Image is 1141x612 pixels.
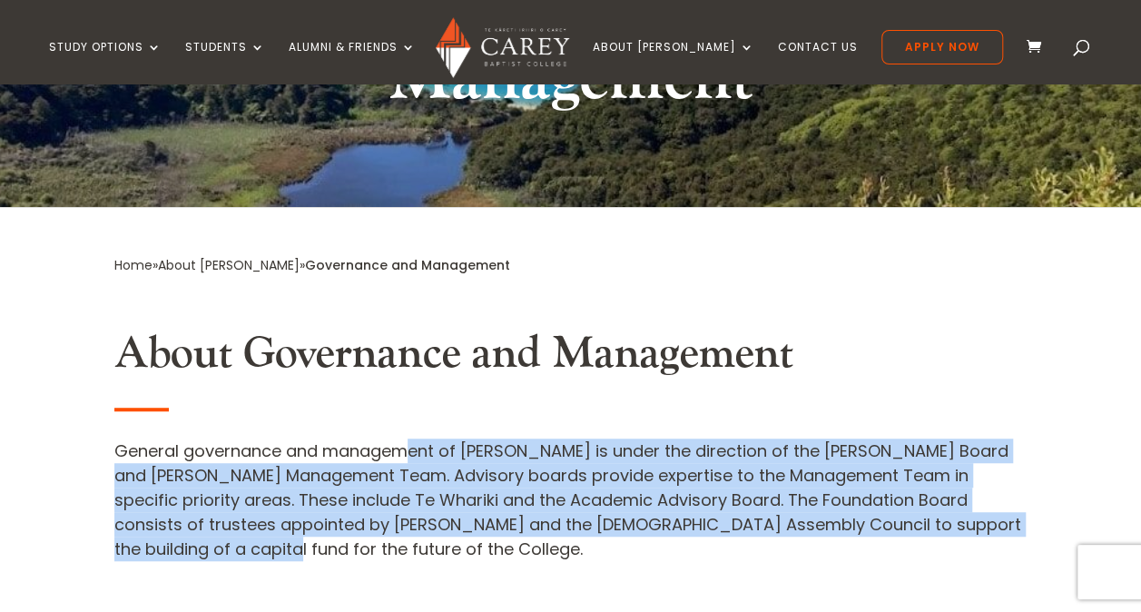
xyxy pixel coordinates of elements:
a: About [PERSON_NAME] [593,41,754,84]
h2: About Governance and Management [114,328,1028,390]
a: Study Options [49,41,162,84]
a: Alumni & Friends [289,41,416,84]
a: Contact Us [778,41,858,84]
span: » » [114,256,510,274]
span: Governance and Management [305,256,510,274]
img: Carey Baptist College [436,17,569,78]
a: About [PERSON_NAME] [158,256,300,274]
div: General governance and management of [PERSON_NAME] is under the direction of the [PERSON_NAME] Bo... [114,439,1028,562]
a: Apply Now [881,30,1003,64]
a: Students [185,41,265,84]
a: Home [114,256,152,274]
